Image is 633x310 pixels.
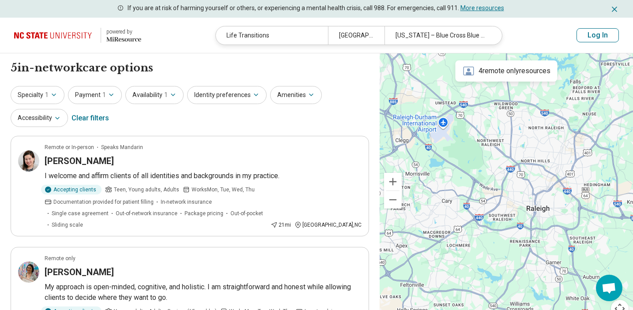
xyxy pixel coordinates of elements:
div: [GEOGRAPHIC_DATA], [GEOGRAPHIC_DATA] 27607 [328,26,384,45]
span: Package pricing [185,209,223,217]
a: More resources [460,4,504,11]
span: Out-of-network insurance [116,209,177,217]
img: North Carolina State University [14,25,95,46]
span: 1 [45,90,49,100]
button: Payment1 [68,86,122,104]
div: Clear filters [72,108,109,129]
button: Availability1 [125,86,184,104]
h3: [PERSON_NAME] [45,155,114,167]
span: Out-of-pocket [230,209,263,217]
p: If you are at risk of harming yourself or others, or experiencing a mental health crisis, call 98... [128,4,504,13]
div: 21 mi [271,221,291,229]
span: Single case agreement [52,209,109,217]
span: 1 [164,90,168,100]
button: Log In [576,28,619,42]
p: Remote or In-person [45,143,94,151]
div: 4 remote only resources [456,60,558,82]
p: My approach is open-minded, cognitive, and holistic. I am straightforward and honest while allowi... [45,282,362,303]
div: Life Transitions [216,26,328,45]
div: Accepting clients [41,185,102,194]
span: 1 [102,90,106,100]
button: Zoom in [384,173,402,190]
div: [GEOGRAPHIC_DATA] , NC [294,221,362,229]
button: Dismiss [610,4,619,14]
a: North Carolina State University powered by [14,25,141,46]
button: Specialty1 [11,86,64,104]
h3: [PERSON_NAME] [45,266,114,278]
span: Teen, Young adults, Adults [114,186,179,194]
button: Zoom out [384,191,402,209]
span: Works Mon, Tue, Wed, Thu [192,186,255,194]
div: powered by [106,28,141,36]
div: Open chat [596,275,622,301]
div: [US_STATE] – Blue Cross Blue Shield [384,26,497,45]
span: Documentation provided for patient filling [53,198,154,206]
h1: 5 in-network care options [11,60,153,75]
p: I welcome and affirm clients of all identities and backgrounds in my practice. [45,171,362,181]
span: In-network insurance [161,198,212,206]
button: Accessibility [11,109,68,127]
button: Identity preferences [187,86,267,104]
span: Speaks Mandarin [101,143,143,151]
button: Amenities [270,86,322,104]
span: Sliding scale [52,221,83,229]
p: Remote only [45,254,75,262]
